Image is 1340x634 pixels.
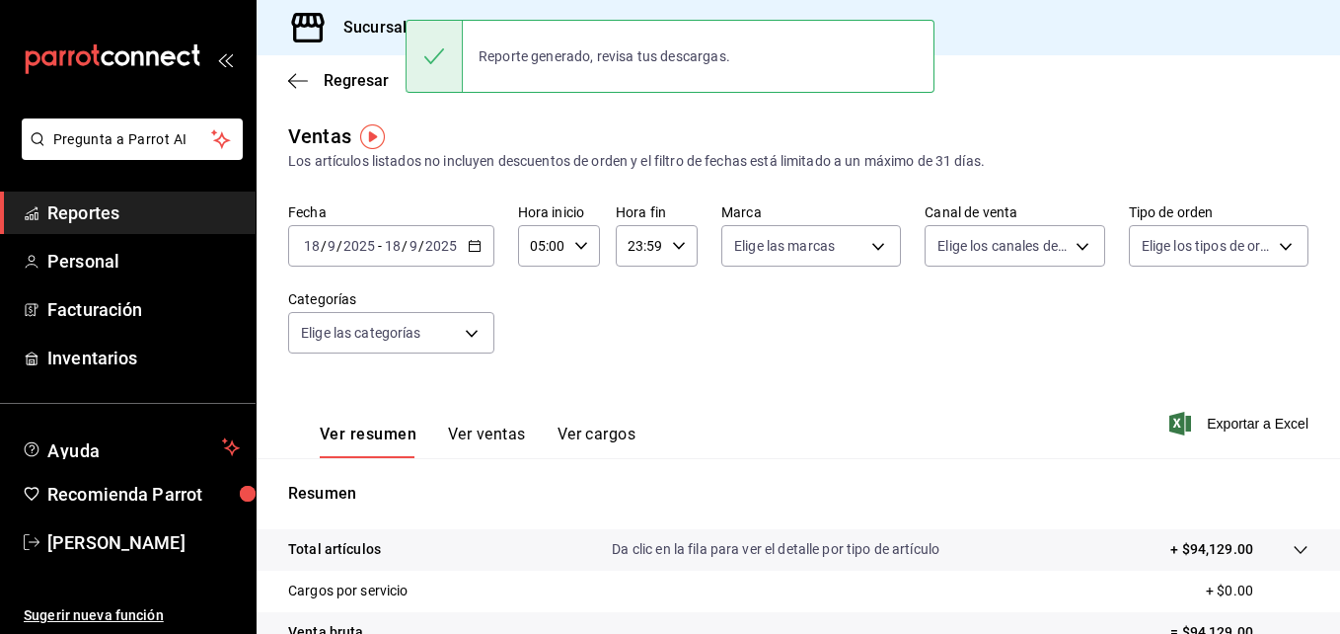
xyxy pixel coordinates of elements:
[384,238,402,254] input: --
[418,238,424,254] span: /
[321,238,327,254] span: /
[47,345,240,371] span: Inventarios
[925,205,1104,219] label: Canal de venta
[409,238,418,254] input: --
[402,238,408,254] span: /
[328,16,673,40] h3: Sucursal: [PERSON_NAME] ([PERSON_NAME])
[47,436,214,459] span: Ayuda
[721,205,901,219] label: Marca
[378,238,382,254] span: -
[288,539,381,560] p: Total artículos
[47,248,240,275] span: Personal
[448,425,526,458] button: Ver ventas
[288,482,1308,506] p: Resumen
[518,205,600,219] label: Hora inicio
[324,71,389,90] span: Regresar
[327,238,336,254] input: --
[47,529,240,556] span: [PERSON_NAME]
[612,539,939,560] p: Da clic en la fila para ver el detalle por tipo de artículo
[217,51,233,67] button: open_drawer_menu
[47,296,240,323] span: Facturación
[301,323,421,343] span: Elige las categorías
[937,236,1068,256] span: Elige los canales de venta
[1173,412,1308,436] button: Exportar a Excel
[1129,205,1308,219] label: Tipo de orden
[53,129,212,150] span: Pregunta a Parrot AI
[1142,236,1272,256] span: Elige los tipos de orden
[1170,539,1253,560] p: + $94,129.00
[336,238,342,254] span: /
[424,238,458,254] input: ----
[303,238,321,254] input: --
[22,119,243,160] button: Pregunta a Parrot AI
[288,121,351,151] div: Ventas
[1206,581,1308,601] p: + $0.00
[288,581,409,601] p: Cargos por servicio
[47,481,240,508] span: Recomienda Parrot
[288,71,389,90] button: Regresar
[320,425,635,458] div: navigation tabs
[320,425,416,458] button: Ver resumen
[463,35,746,78] div: Reporte generado, revisa tus descargas.
[288,205,494,219] label: Fecha
[14,143,243,164] a: Pregunta a Parrot AI
[558,425,636,458] button: Ver cargos
[360,124,385,149] img: Tooltip marker
[616,205,698,219] label: Hora fin
[288,151,1308,172] div: Los artículos listados no incluyen descuentos de orden y el filtro de fechas está limitado a un m...
[342,238,376,254] input: ----
[734,236,835,256] span: Elige las marcas
[24,605,240,626] span: Sugerir nueva función
[288,292,494,306] label: Categorías
[47,199,240,226] span: Reportes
